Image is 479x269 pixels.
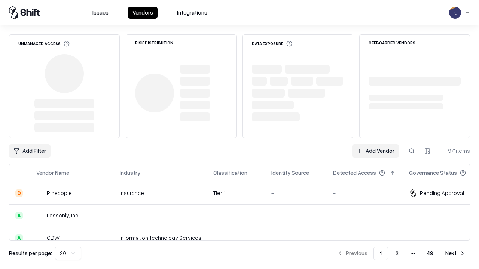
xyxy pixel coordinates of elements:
div: - [213,211,259,219]
div: Detected Access [333,169,376,177]
div: Data Exposure [252,41,292,47]
div: - [333,211,397,219]
div: - [271,234,321,242]
button: 2 [390,247,405,260]
img: CDW [36,234,44,242]
div: Industry [120,169,140,177]
div: Vendor Name [36,169,69,177]
div: - [333,189,397,197]
div: Unmanaged Access [18,41,70,47]
div: 971 items [440,147,470,155]
div: Governance Status [409,169,457,177]
div: - [333,234,397,242]
button: Issues [88,7,113,19]
div: - [271,189,321,197]
div: Offboarded Vendors [369,41,415,45]
div: - [213,234,259,242]
div: Insurance [120,189,201,197]
div: - [409,234,478,242]
button: Integrations [173,7,212,19]
div: Tier 1 [213,189,259,197]
button: 49 [421,247,439,260]
div: - [409,211,478,219]
button: Next [441,247,470,260]
div: Information Technology Services [120,234,201,242]
div: Risk Distribution [135,41,173,45]
div: Lessonly, Inc. [47,211,79,219]
div: A [15,212,23,219]
nav: pagination [332,247,470,260]
div: Identity Source [271,169,309,177]
div: D [15,189,23,197]
button: Add Filter [9,144,51,158]
div: - [271,211,321,219]
div: - [120,211,201,219]
p: Results per page: [9,249,52,257]
button: Vendors [128,7,158,19]
div: Classification [213,169,247,177]
a: Add Vendor [352,144,399,158]
img: Lessonly, Inc. [36,212,44,219]
button: 1 [373,247,388,260]
div: Pending Approval [420,189,464,197]
img: Pineapple [36,189,44,197]
div: A [15,234,23,242]
div: Pineapple [47,189,72,197]
div: CDW [47,234,60,242]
